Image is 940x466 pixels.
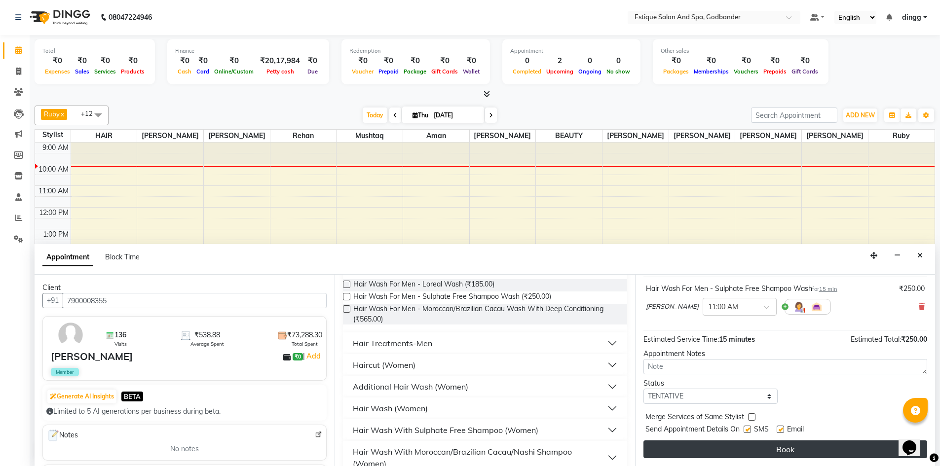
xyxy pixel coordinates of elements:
div: 10:00 AM [37,164,71,175]
span: Completed [510,68,544,75]
span: 15 minutes [719,335,755,344]
span: Sales [73,68,92,75]
div: Additional Hair Wash (Women) [353,381,468,393]
span: Visits [114,340,127,348]
div: Finance [175,47,321,55]
span: [PERSON_NAME] [470,130,536,142]
span: Gift Cards [429,68,460,75]
div: 0 [604,55,633,67]
button: Book [643,440,927,458]
span: No show [604,68,633,75]
span: Package [401,68,429,75]
span: +12 [81,109,100,117]
span: 15 min [819,286,837,292]
span: Wallet [460,68,482,75]
span: Estimated Total: [851,335,901,344]
span: Prepaid [376,68,401,75]
div: Stylist [35,130,71,140]
button: Hair Wash (Women) [347,399,623,417]
div: ₹0 [92,55,118,67]
div: Limited to 5 AI generations per business during beta. [46,406,323,417]
div: ₹0 [429,55,460,67]
small: for [812,286,837,292]
div: Total [42,47,147,55]
div: Client [42,283,327,293]
span: Packages [661,68,691,75]
span: [PERSON_NAME] [602,130,669,142]
span: ₹73,288.30 [287,330,322,340]
span: ADD NEW [846,111,875,119]
div: 0 [510,55,544,67]
span: Total Spent [292,340,318,348]
button: Hair Treatments-Men [347,334,623,352]
input: Search by Name/Mobile/Email/Code [63,293,327,308]
span: [PERSON_NAME] [646,302,699,312]
div: Hair Wash (Women) [353,402,428,414]
b: 08047224946 [109,3,152,31]
div: ₹0 [42,55,73,67]
span: ₹250.00 [901,335,927,344]
span: Ruby [44,110,60,118]
div: ₹20,17,984 [256,55,304,67]
div: ₹0 [401,55,429,67]
iframe: chat widget [899,427,930,456]
span: BEAUTY [536,130,602,142]
span: [PERSON_NAME] [735,130,801,142]
div: Hair Treatments-Men [353,337,432,349]
div: ₹0 [304,55,321,67]
div: ₹0 [761,55,789,67]
button: Close [913,248,927,263]
span: Services [92,68,118,75]
div: Appointment [510,47,633,55]
div: 9:00 AM [40,143,71,153]
button: Hair Wash With Sulphate Free Shampoo (Women) [347,421,623,439]
input: Search Appointment [751,108,837,123]
div: Hair Wash With Sulphate Free Shampoo (Women) [353,424,538,436]
div: ₹0 [460,55,482,67]
span: | [303,350,322,362]
span: Hair Wash For Men - Loreal Wash (₹185.00) [353,279,494,291]
div: ₹0 [194,55,212,67]
div: Appointment Notes [643,349,927,359]
span: Card [194,68,212,75]
img: Hairdresser.png [793,301,805,313]
span: [PERSON_NAME] [137,130,203,142]
span: Due [305,68,320,75]
span: No notes [170,444,199,454]
span: Ongoing [576,68,604,75]
div: 12:00 PM [37,208,71,218]
img: avatar [56,321,85,349]
span: Voucher [349,68,376,75]
span: Vouchers [731,68,761,75]
span: Notes [47,429,78,442]
span: Aman [403,130,469,142]
button: Haircut (Women) [347,356,623,374]
span: Cash [175,68,194,75]
span: ₹0 [293,353,303,361]
span: Send Appointment Details On [645,424,740,436]
span: Gift Cards [789,68,821,75]
span: Merge Services of Same Stylist [645,412,744,424]
span: Expenses [42,68,73,75]
div: ₹0 [349,55,376,67]
span: Prepaids [761,68,789,75]
span: Appointment [42,249,93,266]
div: ₹0 [212,55,256,67]
span: Online/Custom [212,68,256,75]
div: ₹0 [731,55,761,67]
span: Memberships [691,68,731,75]
button: Additional Hair Wash (Women) [347,378,623,395]
div: ₹0 [691,55,731,67]
span: [PERSON_NAME] [669,130,735,142]
span: SMS [754,424,769,436]
span: 136 [114,330,126,340]
div: ₹0 [175,55,194,67]
div: 0 [576,55,604,67]
span: Block Time [105,252,140,261]
span: BETA [121,392,143,401]
div: 11:00 AM [37,186,71,196]
a: x [60,110,64,118]
div: Status [643,378,778,389]
span: dingg [902,12,921,23]
span: Ruby [868,130,935,142]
